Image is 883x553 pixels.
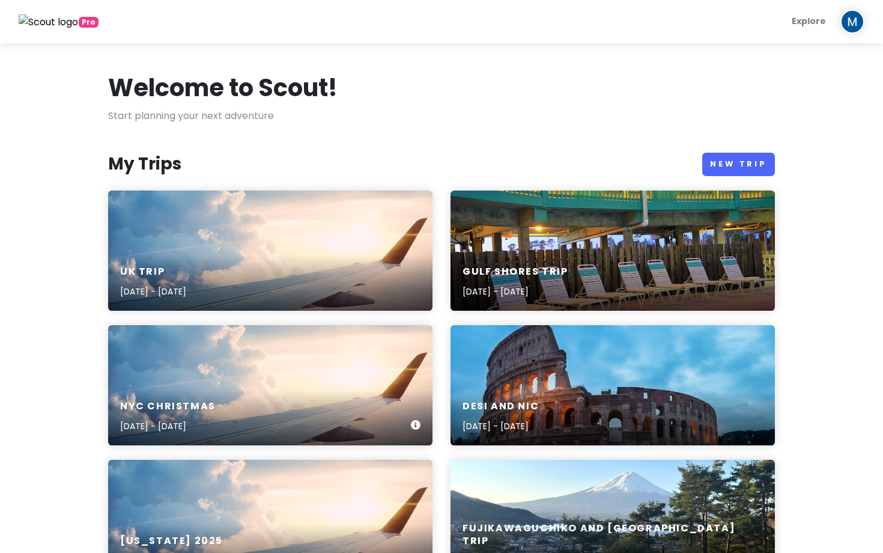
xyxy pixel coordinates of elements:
[463,420,539,433] p: [DATE] - [DATE]
[108,108,775,124] p: Start planning your next adventure
[840,10,864,34] img: User profile
[108,325,432,445] a: aerial photography of airlinerNYC Christmas[DATE] - [DATE]
[79,17,99,28] span: greetings, globetrotter
[451,191,775,311] a: a row of lawn chairs sitting in front of a buildingGulf Shores Trip[DATE] - [DATE]
[120,535,223,548] h6: [US_STATE] 2025
[463,522,763,548] h6: Fujikawaguchiko and [GEOGRAPHIC_DATA] Trip
[463,285,568,298] p: [DATE] - [DATE]
[120,420,216,433] p: [DATE] - [DATE]
[19,14,79,30] img: Scout logo
[120,285,186,298] p: [DATE] - [DATE]
[108,72,338,103] h1: Welcome to Scout!
[787,10,831,33] a: Explore
[463,400,539,413] h6: Desi and Nic
[108,153,181,175] h3: My Trips
[463,266,568,278] h6: Gulf Shores Trip
[702,153,775,176] a: New Trip
[120,400,216,413] h6: NYC Christmas
[19,14,99,29] a: Pro
[108,191,432,311] a: aerial photography of airlinerUK Trip[DATE] - [DATE]
[120,266,186,278] h6: UK Trip
[451,325,775,445] a: Colosseum arena photographyDesi and Nic[DATE] - [DATE]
